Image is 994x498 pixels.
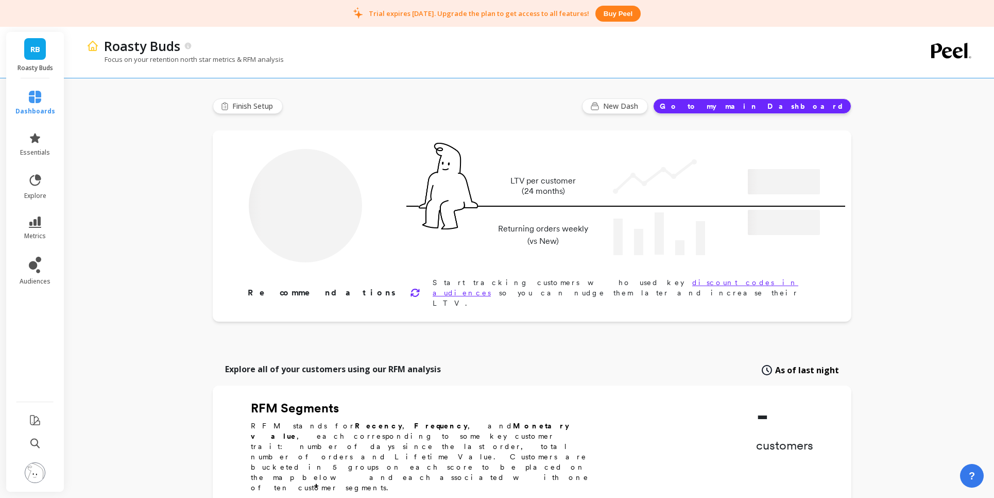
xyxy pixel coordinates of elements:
span: New Dash [603,101,641,111]
p: Roasty Buds [16,64,54,72]
button: Finish Setup [213,98,283,114]
img: pal seatted on line [419,143,478,229]
p: Recommendations [248,287,398,299]
span: explore [24,192,46,200]
span: As of last night [775,364,839,376]
span: audiences [20,277,50,286]
p: Returning orders weekly (vs New) [495,223,591,247]
b: Recency [355,422,402,430]
span: essentials [20,148,50,157]
img: header icon [87,40,99,52]
p: Roasty Buds [104,37,180,55]
button: ? [960,464,984,488]
span: dashboards [15,107,55,115]
p: LTV per customer (24 months) [495,176,591,196]
h2: RFM Segments [251,400,601,417]
p: Start tracking customers who used key so you can nudge them later and increase their LTV. [433,277,818,308]
b: Frequency [414,422,468,430]
p: Trial expires [DATE]. Upgrade the plan to get access to all features! [369,9,589,18]
img: profile picture [25,462,45,483]
span: RB [30,43,40,55]
span: metrics [24,232,46,240]
p: customers [756,437,813,454]
p: Explore all of your customers using our RFM analysis [225,363,441,375]
span: Finish Setup [232,101,276,111]
p: RFM stands for , , and , each corresponding to some key customer trait: number of days since the ... [251,421,601,493]
p: - [756,400,813,431]
span: ? [969,469,975,483]
button: Buy peel [595,6,641,22]
button: Go to my main Dashboard [653,98,851,114]
p: Focus on your retention north star metrics & RFM analysis [87,55,284,64]
button: New Dash [582,98,648,114]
